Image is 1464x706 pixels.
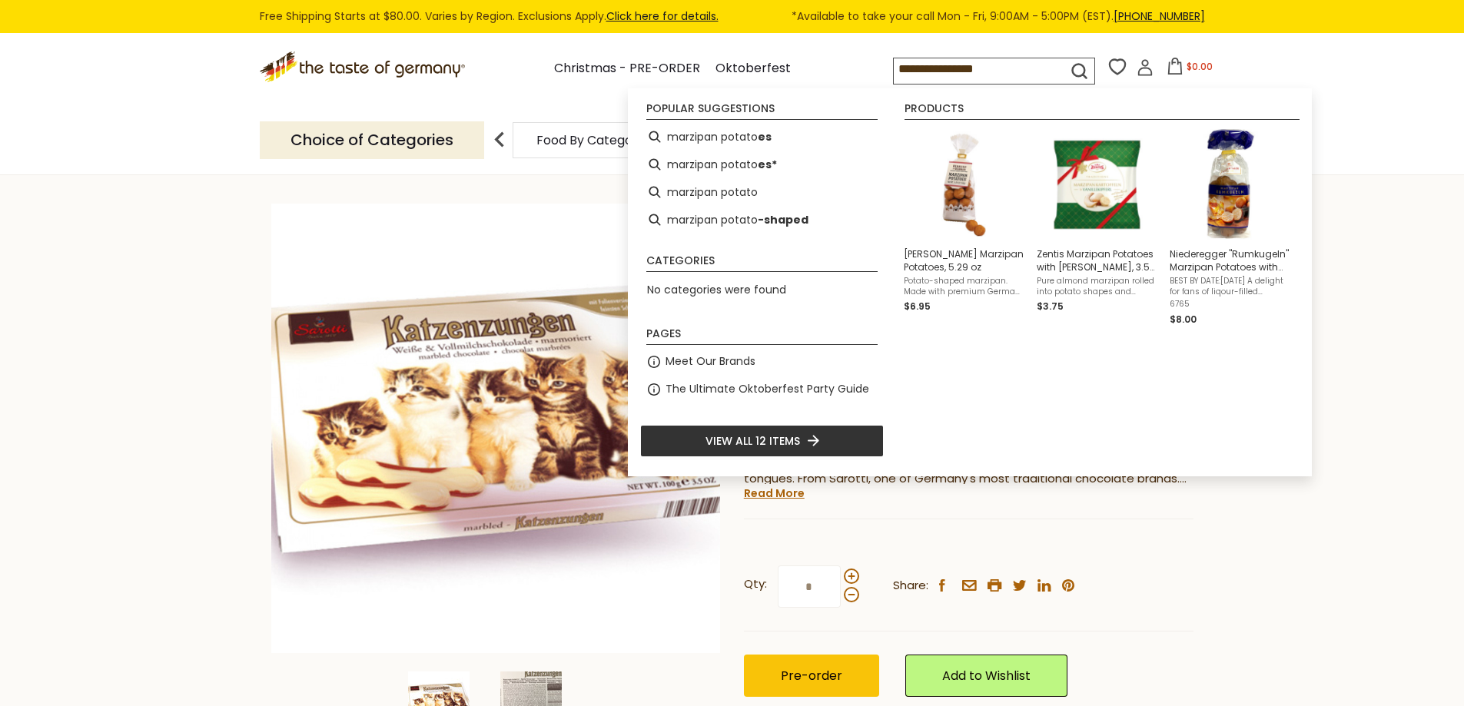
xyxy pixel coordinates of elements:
span: Pure almond marzipan rolled into potato shapes and ifnused with bits of vanilla kipferl. These fa... [1037,276,1157,297]
div: Instant Search Results [628,88,1312,476]
span: $0.00 [1187,60,1213,73]
li: The Ultimate Oktoberfest Party Guide [640,376,884,403]
li: marzipan potato-shaped [640,206,884,234]
li: Categories [646,255,878,272]
a: Zentis Marzipan Potatoes with Vanilla KipferlZentis Marzipan Potatoes with [PERSON_NAME], 3.5 oz.... [1037,129,1157,327]
b: -shaped [758,211,808,229]
p: Choice of Categories [260,121,484,159]
button: $0.00 [1157,58,1222,81]
img: previous arrow [484,124,515,155]
a: Christmas - PRE-ORDER [554,58,700,79]
span: *Available to take your call Mon - Fri, 9:00AM - 5:00PM (EST). [792,8,1205,25]
a: Hermann Bavarian Marzipan Potatoes[PERSON_NAME] Marzipan Potatoes, 5.29 ozPotato-shaped marzipan.... [904,129,1024,327]
span: 6765 [1170,299,1290,310]
span: No categories were found [647,282,786,297]
span: View all 12 items [705,433,800,449]
input: Qty: [778,565,841,608]
li: Products [905,103,1300,120]
a: Click here for details. [606,8,719,24]
span: Potato-shaped marzipan. Made with premium German marzipan, [904,276,1024,297]
div: Free Shipping Starts at $80.00. Varies by Region. Exclusions Apply. [260,8,1205,25]
span: $3.75 [1037,300,1064,313]
span: Share: [893,576,928,595]
a: Add to Wishlist [905,655,1067,697]
a: The Ultimate Oktoberfest Party Guide [666,380,869,398]
strong: Qty: [744,575,767,594]
li: Pages [646,328,878,345]
a: [PHONE_NUMBER] [1114,8,1205,24]
li: marzipan potatoes [640,123,884,151]
img: Zentis Marzipan Potatoes with Vanilla Kipferl [1041,129,1153,240]
li: marzipan potatoes* [640,151,884,178]
span: Niederegger "Rumkugeln" Marzipan Potatoes with Rum 5.3oz - DEAL [1170,247,1290,273]
span: Pre-order [781,667,842,684]
li: Niederegger "Rumkugeln" Marzipan Potatoes with Rum 5.3oz - DEAL [1164,123,1296,333]
img: Hermann Bavarian Marzipan Potatoes [908,129,1020,240]
span: [PERSON_NAME] Marzipan Potatoes, 5.29 oz [904,247,1024,273]
li: View all 12 items [640,425,884,457]
span: $6.95 [904,300,931,313]
span: Zentis Marzipan Potatoes with [PERSON_NAME], 3.5 oz. [1037,247,1157,273]
li: Zentis Marzipan Potatoes with Vanilla Kipferl, 3.5 oz. [1031,123,1164,333]
a: Read More [744,486,805,501]
li: marzipan potato [640,178,884,206]
a: Niederegger "Rumkugeln" Marzipan Potatoes with Rum 5.3oz - DEALBEST BY DATE:[DATE] A delight for ... [1170,129,1290,327]
img: Sarotti Cat Tongues "Katzenzungen" Marbled Chocolate Bites, 3.5 oz [271,204,721,653]
a: Food By Category [536,134,645,146]
li: Popular suggestions [646,103,878,120]
a: Meet Our Brands [666,353,755,370]
li: Hermann Bavarian Marzipan Potatoes, 5.29 oz [898,123,1031,333]
a: Oktoberfest [715,58,791,79]
span: BEST BY DATE:[DATE] A delight for fans of liqour-filled chocolates: these orginal and premium qua... [1170,276,1290,297]
b: es [758,128,772,146]
button: Pre-order [744,655,879,697]
span: $8.00 [1170,313,1197,326]
li: Meet Our Brands [640,348,884,376]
